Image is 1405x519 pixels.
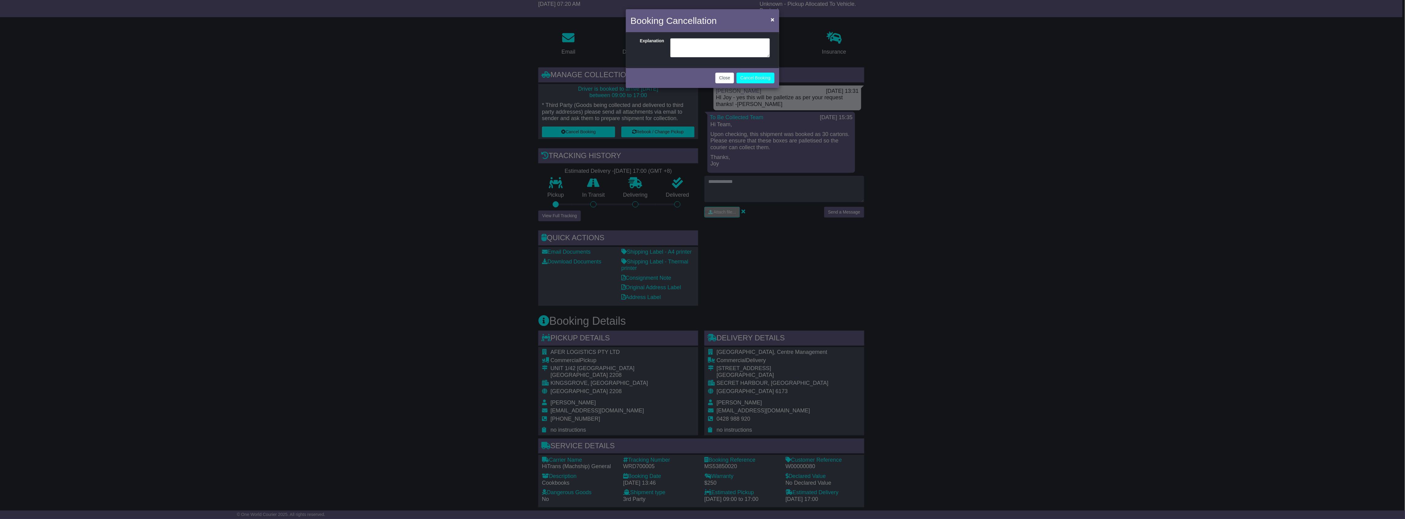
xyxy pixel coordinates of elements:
[632,38,667,56] label: Explanation
[768,13,778,26] button: Close
[771,16,774,23] span: ×
[715,73,734,83] button: Close
[737,73,774,83] button: Cancel Booking
[631,14,717,28] h4: Booking Cancellation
